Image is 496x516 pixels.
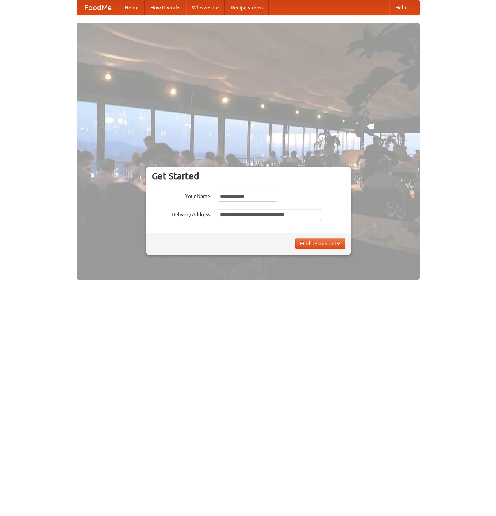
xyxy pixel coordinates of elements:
a: Recipe videos [225,0,269,15]
a: How it works [145,0,186,15]
label: Your Name [152,191,210,200]
a: FoodMe [77,0,119,15]
a: Who we are [186,0,225,15]
h3: Get Started [152,171,345,182]
label: Delivery Address [152,209,210,218]
button: Find Restaurants! [295,238,345,249]
a: Help [389,0,412,15]
a: Home [119,0,145,15]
